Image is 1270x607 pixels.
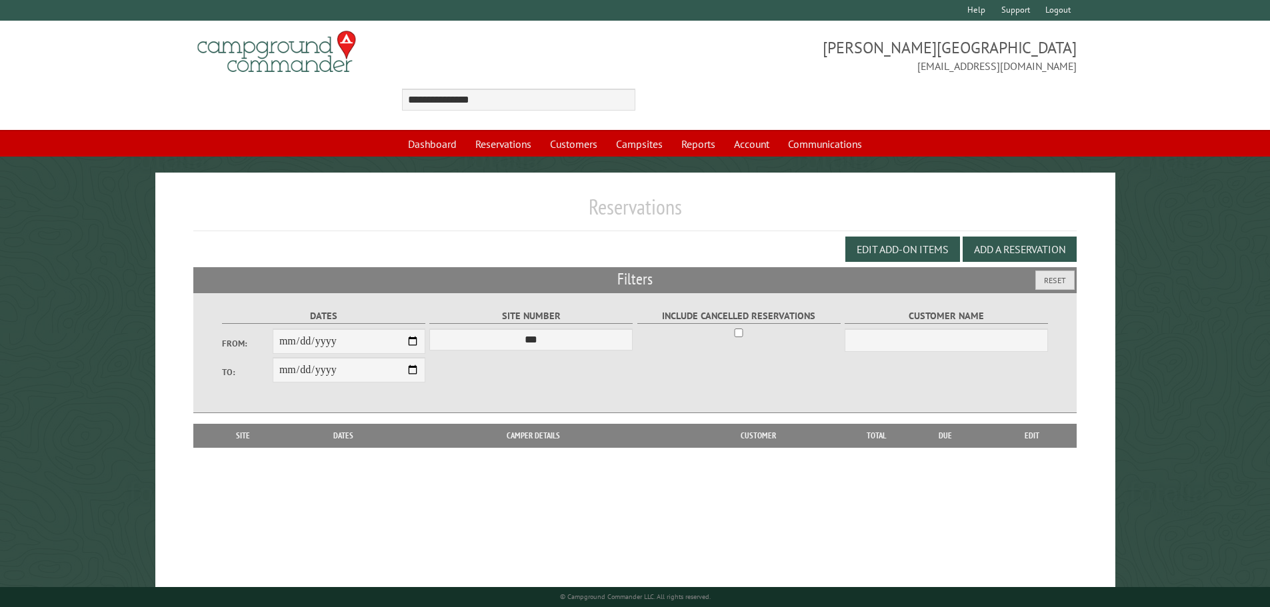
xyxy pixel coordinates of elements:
label: Customer Name [845,308,1048,324]
a: Customers [542,131,605,157]
label: Include Cancelled Reservations [637,308,841,324]
h2: Filters [193,267,1077,293]
a: Communications [780,131,870,157]
th: Due [903,424,987,448]
th: Dates [287,424,401,448]
th: Total [850,424,903,448]
img: Campground Commander [193,26,360,78]
label: Dates [222,308,425,324]
span: [PERSON_NAME][GEOGRAPHIC_DATA] [EMAIL_ADDRESS][DOMAIN_NAME] [635,37,1077,74]
small: © Campground Commander LLC. All rights reserved. [560,592,711,601]
label: Site Number [429,308,633,324]
h1: Reservations [193,194,1077,231]
button: Reset [1035,271,1075,290]
th: Edit [987,424,1077,448]
th: Customer [666,424,850,448]
label: To: [222,366,273,378]
a: Account [726,131,777,157]
th: Site [200,424,287,448]
a: Campsites [608,131,671,157]
button: Edit Add-on Items [845,237,960,262]
a: Dashboard [400,131,465,157]
th: Camper Details [401,424,666,448]
a: Reports [673,131,723,157]
label: From: [222,337,273,350]
button: Add a Reservation [963,237,1077,262]
a: Reservations [467,131,539,157]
